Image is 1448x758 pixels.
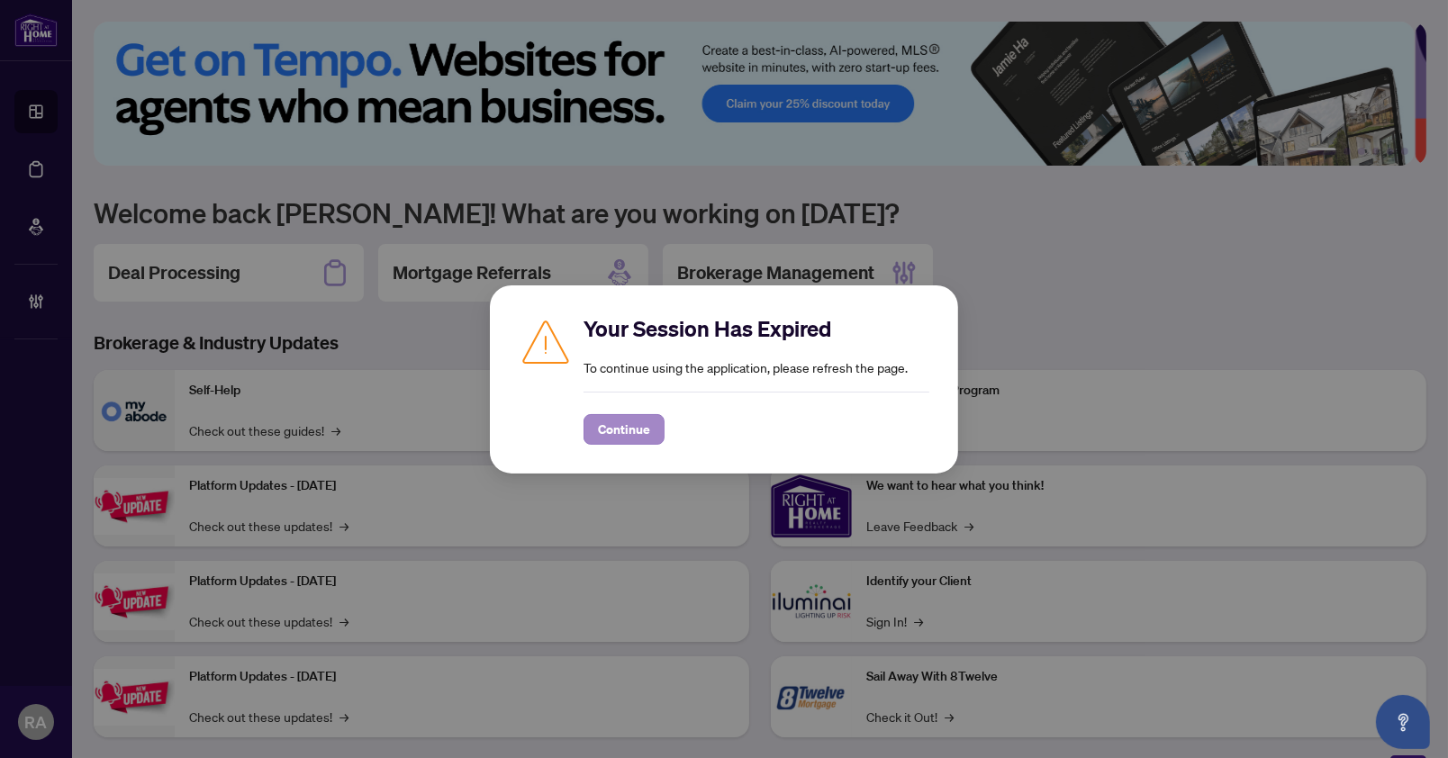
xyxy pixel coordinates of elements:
[584,314,929,343] h2: Your Session Has Expired
[598,415,650,444] span: Continue
[584,314,929,445] div: To continue using the application, please refresh the page.
[1376,695,1430,749] button: Open asap
[584,414,665,445] button: Continue
[519,314,573,368] img: Caution icon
